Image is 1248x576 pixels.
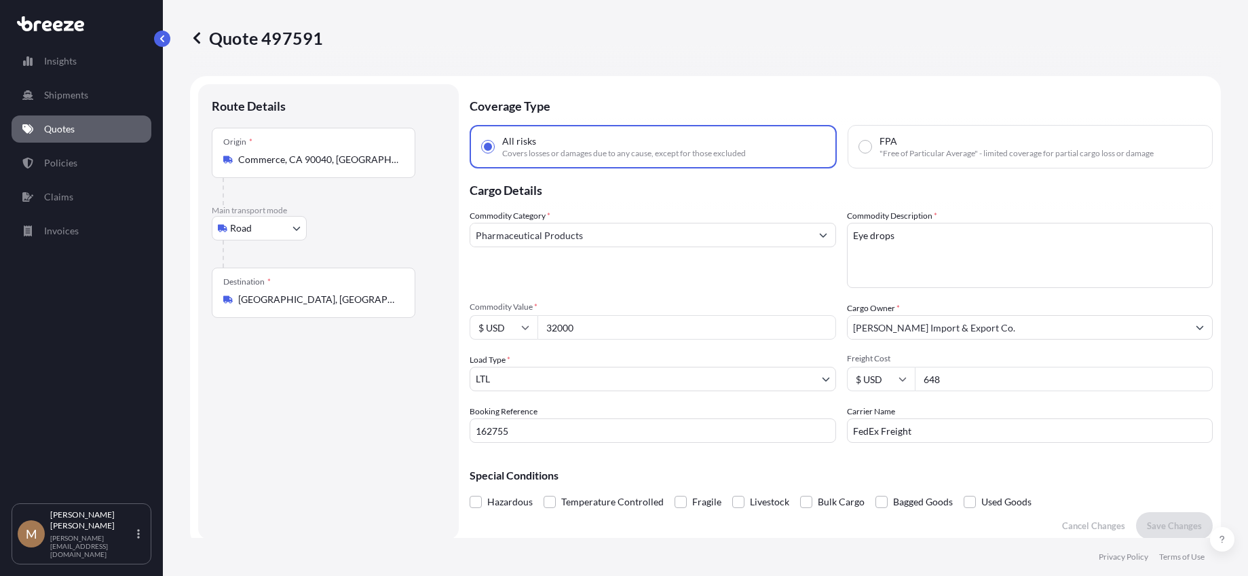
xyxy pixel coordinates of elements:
[470,223,811,247] input: Select a commodity type
[44,190,73,204] p: Claims
[12,115,151,143] a: Quotes
[44,122,75,136] p: Quotes
[470,470,1213,481] p: Special Conditions
[502,148,746,159] span: Covers losses or damages due to any cause, except for those excluded
[212,205,445,216] p: Main transport mode
[1051,512,1136,539] button: Cancel Changes
[880,148,1154,159] span: "Free of Particular Average" - limited coverage for partial cargo loss or damage
[26,527,37,541] span: M
[1159,552,1205,562] a: Terms of Use
[847,418,1213,443] input: Enter name
[537,315,836,340] input: Type amount
[811,223,835,247] button: Show suggestions
[847,405,895,418] label: Carrier Name
[487,492,533,512] span: Hazardous
[50,509,134,531] p: [PERSON_NAME] [PERSON_NAME]
[44,54,77,68] p: Insights
[238,293,398,306] input: Destination
[482,141,494,153] input: All risksCovers losses or damages due to any cause, except for those excluded
[880,134,897,148] span: FPA
[1136,512,1213,539] button: Save Changes
[915,367,1213,391] input: Enter amount
[12,82,151,109] a: Shipments
[190,27,323,49] p: Quote 497591
[470,84,1213,125] p: Coverage Type
[847,302,900,315] label: Cargo Owner
[12,149,151,177] a: Policies
[692,492,721,512] span: Fragile
[44,224,79,238] p: Invoices
[818,492,865,512] span: Bulk Cargo
[238,153,398,166] input: Origin
[470,168,1213,209] p: Cargo Details
[470,405,537,418] label: Booking Reference
[893,492,953,512] span: Bagged Goods
[847,353,1213,364] span: Freight Cost
[470,353,510,367] span: Load Type
[1188,315,1212,340] button: Show suggestions
[470,209,550,223] label: Commodity Category
[859,141,871,153] input: FPA"Free of Particular Average" - limited coverage for partial cargo loss or damage
[12,48,151,75] a: Insights
[750,492,789,512] span: Livestock
[847,209,937,223] label: Commodity Description
[561,492,664,512] span: Temperature Controlled
[470,418,836,443] input: Your internal reference
[1062,519,1125,533] p: Cancel Changes
[847,223,1213,288] textarea: Eye drops
[44,156,77,170] p: Policies
[44,88,88,102] p: Shipments
[476,372,490,386] span: LTL
[212,98,286,114] p: Route Details
[223,137,252,147] div: Origin
[1099,552,1148,562] a: Privacy Policy
[230,221,252,235] span: Road
[470,367,836,391] button: LTL
[470,302,836,312] span: Commodity Value
[212,216,307,240] button: Select transport
[12,217,151,245] a: Invoices
[848,315,1188,340] input: Full name
[502,134,536,148] span: All risks
[50,534,134,558] p: [PERSON_NAME][EMAIL_ADDRESS][DOMAIN_NAME]
[12,183,151,211] a: Claims
[981,492,1032,512] span: Used Goods
[1147,519,1202,533] p: Save Changes
[223,276,271,287] div: Destination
